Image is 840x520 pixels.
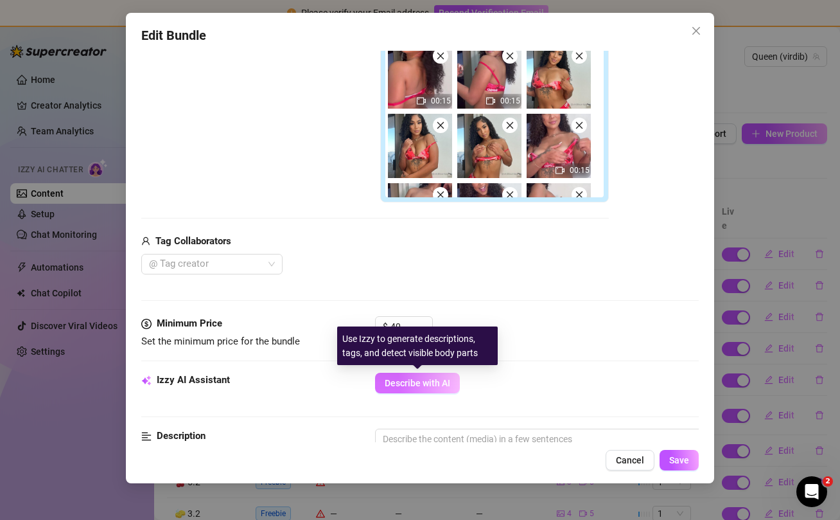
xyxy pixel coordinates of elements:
[385,378,450,388] span: Describe with AI
[417,96,426,105] span: video-camera
[505,51,514,60] span: close
[606,450,654,471] button: Cancel
[575,121,584,130] span: close
[527,114,591,178] div: 00:15
[141,336,300,347] span: Set the minimum price for the bundle
[436,51,445,60] span: close
[457,183,521,247] img: media
[431,96,451,105] span: 00:15
[388,44,452,109] img: media
[157,318,222,329] strong: Minimum Price
[570,166,590,175] span: 00:15
[660,450,699,471] button: Save
[388,114,452,178] img: media
[575,190,584,199] span: close
[157,374,230,386] strong: Izzy AI Assistant
[796,476,827,507] iframe: Intercom live chat
[388,183,452,247] img: media
[155,235,231,247] strong: Tag Collaborators
[616,455,644,465] span: Cancel
[686,26,706,36] span: Close
[436,190,445,199] span: close
[686,21,706,41] button: Close
[457,44,521,109] div: 00:15
[575,51,584,60] span: close
[388,44,452,109] div: 00:15
[157,430,206,442] strong: Description
[486,96,495,105] span: video-camera
[375,373,460,393] button: Describe with AI
[457,44,521,109] img: media
[141,26,206,46] span: Edit Bundle
[436,121,445,130] span: close
[527,183,591,247] img: media
[505,121,514,130] span: close
[505,190,514,199] span: close
[141,234,150,249] span: user
[669,455,689,465] span: Save
[141,316,152,332] span: dollar
[527,114,591,178] img: media
[337,327,498,365] div: Use Izzy to generate descriptions, tags, and detect visible body parts
[556,166,564,175] span: video-camera
[527,44,591,109] img: media
[691,26,701,36] span: close
[141,429,152,444] span: align-left
[823,476,833,487] span: 2
[457,114,521,178] img: media
[500,96,520,105] span: 00:15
